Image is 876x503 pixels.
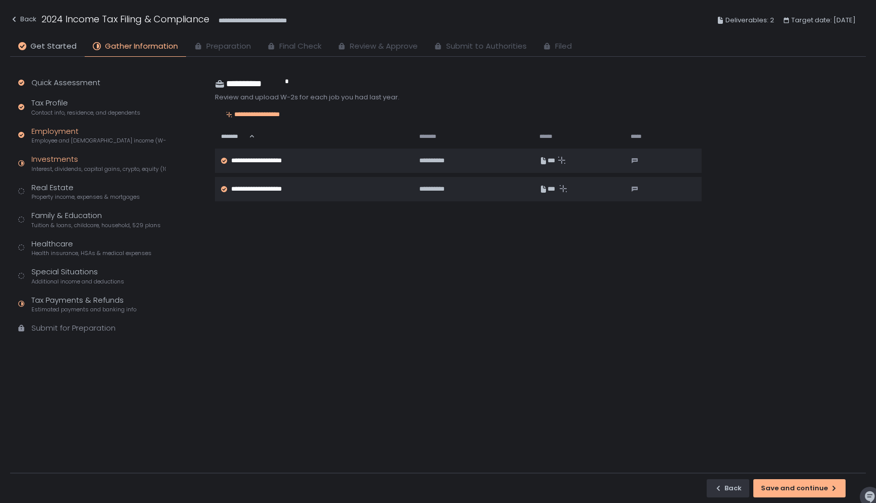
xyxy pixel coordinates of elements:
[31,266,124,285] div: Special Situations
[206,41,251,52] span: Preparation
[10,12,36,29] button: Back
[31,222,161,229] span: Tuition & loans, childcare, household, 529 plans
[791,14,856,26] span: Target date: [DATE]
[215,93,702,102] div: Review and upload W-2s for each job you had last year.
[31,182,140,201] div: Real Estate
[31,278,124,285] span: Additional income and deductions
[31,165,166,173] span: Interest, dividends, capital gains, crypto, equity (1099s, K-1s)
[31,109,140,117] span: Contact info, residence, and dependents
[31,137,166,145] span: Employee and [DEMOGRAPHIC_DATA] income (W-2s)
[31,97,140,117] div: Tax Profile
[279,41,321,52] span: Final Check
[10,13,36,25] div: Back
[31,249,152,257] span: Health insurance, HSAs & medical expenses
[42,12,209,26] h1: 2024 Income Tax Filing & Compliance
[31,126,166,145] div: Employment
[31,193,140,201] span: Property income, expenses & mortgages
[555,41,572,52] span: Filed
[31,295,136,314] div: Tax Payments & Refunds
[446,41,527,52] span: Submit to Authorities
[753,479,846,497] button: Save and continue
[725,14,774,26] span: Deliverables: 2
[714,484,742,493] div: Back
[31,322,116,334] div: Submit for Preparation
[31,306,136,313] span: Estimated payments and banking info
[30,41,77,52] span: Get Started
[31,210,161,229] div: Family & Education
[350,41,418,52] span: Review & Approve
[31,238,152,258] div: Healthcare
[31,154,166,173] div: Investments
[31,77,100,89] div: Quick Assessment
[105,41,178,52] span: Gather Information
[761,484,838,493] div: Save and continue
[707,479,749,497] button: Back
